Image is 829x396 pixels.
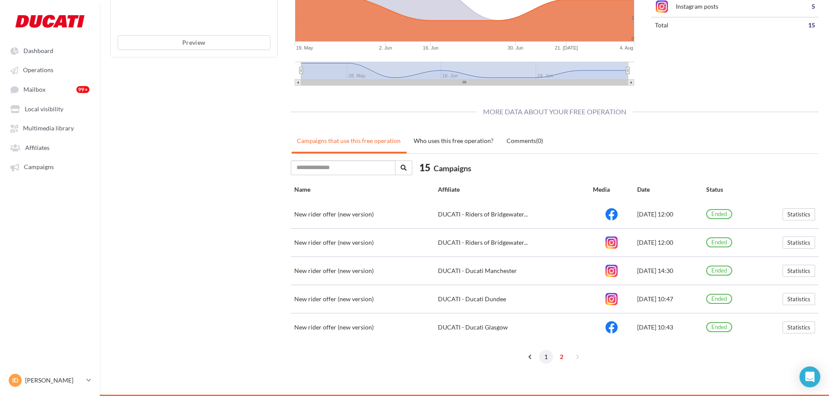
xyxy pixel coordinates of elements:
[7,372,93,389] a: ID [PERSON_NAME]
[651,17,787,33] td: total
[637,239,673,246] span: [DATE] 12:00
[501,130,548,152] a: Comments(0)
[523,350,537,364] a: ‹
[24,163,54,171] span: Campaigns
[438,210,528,218] span: DUCATI - Riders of Bridgewater
[555,45,578,50] tspan: 21. [DATE]
[408,130,499,152] a: Who uses this free operation?
[786,17,819,33] td: 15
[414,137,493,144] uib-tab-heading: Who uses this free operation?
[783,293,815,305] button: Statistics
[76,86,89,93] div: 99+
[423,45,438,50] tspan: 16. Jun
[294,211,374,218] span: New rider offer (new version)
[709,240,729,245] span: Ended
[5,43,95,58] a: Dashboard
[25,376,83,385] p: [PERSON_NAME]
[438,267,517,274] span: DUCATI - Ducati Manchester
[291,182,434,200] th: Name
[25,144,49,151] span: Affiliates
[23,67,53,74] span: Operations
[438,239,528,246] span: DUCATI - Riders of Bridgewater
[709,268,729,273] span: Ended
[634,182,702,200] th: Date
[379,45,392,50] tspan: 2. Jun
[783,265,815,277] button: Statistics
[570,350,584,364] a: ›
[799,366,820,387] div: Open Intercom Messenger
[555,350,569,364] a: 2
[5,159,95,174] a: Campaigns
[507,137,543,144] uib-tab-heading: Comments
[294,267,374,275] span: New rider offer (new version)
[637,323,673,331] span: [DATE] 10:43
[5,62,95,77] a: Operations
[23,86,46,93] span: Mailbox
[5,120,95,136] a: Multimedia library
[118,35,270,50] button: Preview
[536,137,543,144] span: (0)
[5,81,95,97] a: Mailbox 99+
[12,376,18,385] span: ID
[783,208,815,220] button: Statistics
[5,140,95,155] a: Affiliates
[296,45,313,50] tspan: 19. May
[709,296,729,302] span: Ended
[631,15,634,20] tspan: 1
[434,163,471,173] span: Campaigns
[419,161,431,174] span: 15
[539,350,553,364] a: 1
[637,267,673,274] span: [DATE] 14:30
[5,101,95,116] a: Local visibility
[631,36,634,41] tspan: 0
[477,107,633,116] span: More data about your free operation
[507,45,523,50] tspan: 30. Jun
[703,182,756,200] th: Status
[524,239,528,246] span: ...
[23,47,53,54] span: Dashboard
[297,137,401,144] uib-tab-heading: Campaigns that use this free operation
[709,324,729,330] span: Ended
[294,296,374,303] span: New rider offer (new version)
[23,125,74,132] span: Multimedia library
[783,321,815,333] button: Statistics
[589,182,634,200] th: Media
[294,324,374,331] span: New rider offer (new version)
[783,236,815,249] button: Statistics
[438,295,506,303] span: DUCATI - Ducati Dundee
[619,45,633,50] tspan: 4. Aug
[292,130,406,152] a: Campaigns that use this free operation
[637,295,673,303] span: [DATE] 10:47
[637,210,673,218] span: [DATE] 12:00
[25,105,63,113] span: Local visibility
[438,323,508,331] span: DUCATI - Ducati Glasgow
[434,182,589,200] th: Affiliate
[709,211,729,217] span: Ended
[294,239,374,246] span: New rider offer (new version)
[524,210,528,218] span: ...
